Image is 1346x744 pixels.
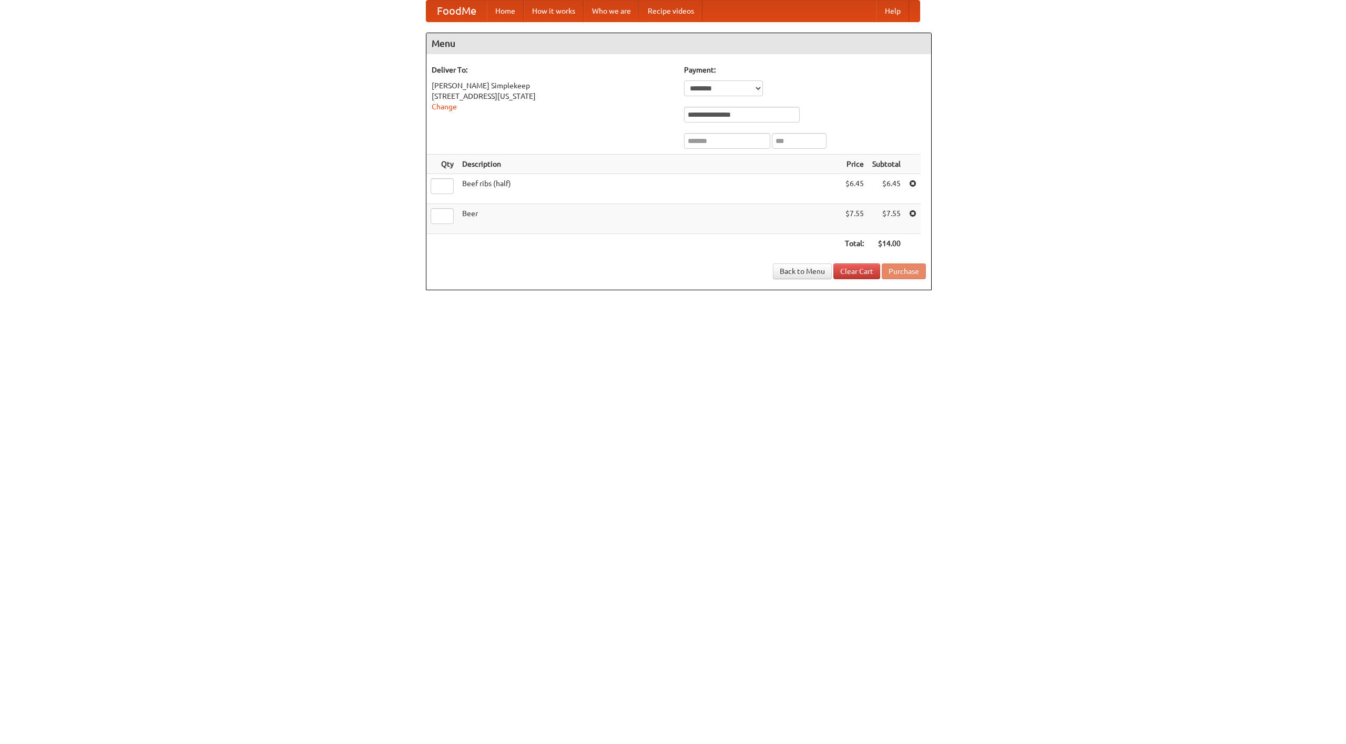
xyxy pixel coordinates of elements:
td: Beef ribs (half) [458,174,841,204]
td: $7.55 [868,204,905,234]
h4: Menu [426,33,931,54]
a: Home [487,1,524,22]
div: [PERSON_NAME] Simplekeep [432,80,674,91]
div: [STREET_ADDRESS][US_STATE] [432,91,674,101]
a: Change [432,103,457,111]
a: Who we are [584,1,639,22]
a: FoodMe [426,1,487,22]
th: Subtotal [868,155,905,174]
td: $6.45 [841,174,868,204]
button: Purchase [882,263,926,279]
th: Qty [426,155,458,174]
a: Clear Cart [833,263,880,279]
th: Price [841,155,868,174]
a: Back to Menu [773,263,832,279]
a: Recipe videos [639,1,702,22]
th: Total: [841,234,868,253]
td: Beer [458,204,841,234]
th: $14.00 [868,234,905,253]
h5: Deliver To: [432,65,674,75]
h5: Payment: [684,65,926,75]
a: How it works [524,1,584,22]
td: $6.45 [868,174,905,204]
td: $7.55 [841,204,868,234]
a: Help [876,1,909,22]
th: Description [458,155,841,174]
